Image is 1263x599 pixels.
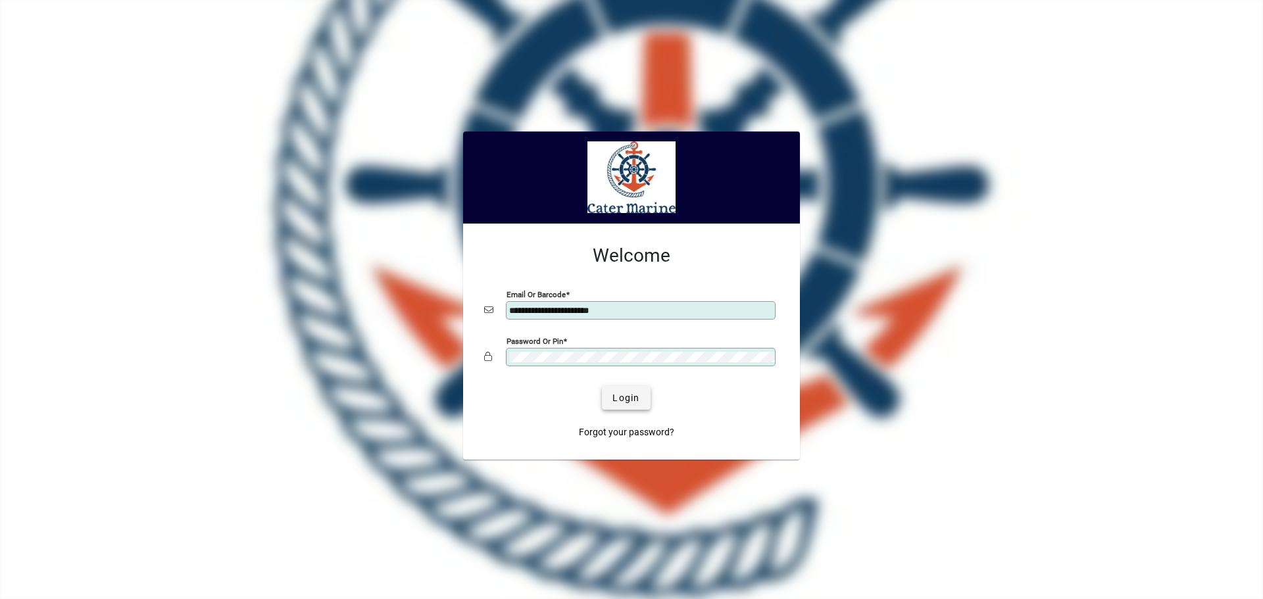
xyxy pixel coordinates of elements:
[579,425,674,439] span: Forgot your password?
[574,420,680,444] a: Forgot your password?
[612,391,639,405] span: Login
[507,290,566,299] mat-label: Email or Barcode
[507,337,563,346] mat-label: Password or Pin
[484,245,779,267] h2: Welcome
[602,386,650,410] button: Login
